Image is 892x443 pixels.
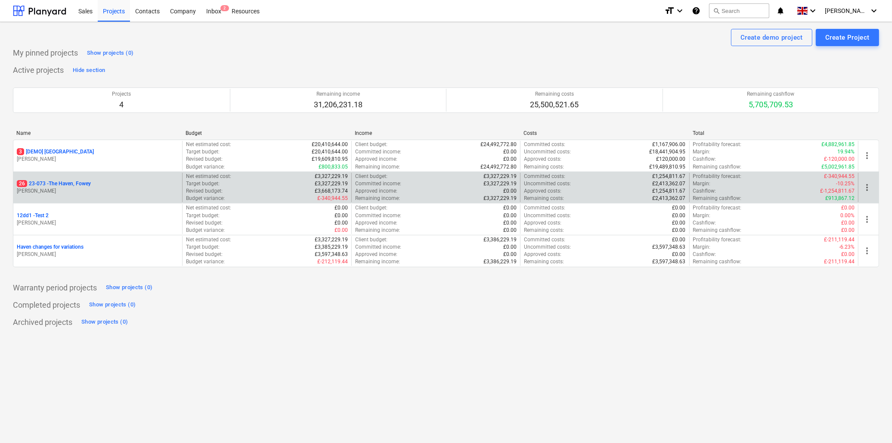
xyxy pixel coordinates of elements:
p: Completed projects [13,300,80,310]
button: Show projects (0) [104,281,155,295]
div: Create Project [825,32,870,43]
p: Budget variance : [186,195,225,202]
p: £3,327,229.19 [483,180,517,187]
p: £5,002,961.85 [821,163,855,171]
span: more_vert [862,150,872,161]
p: [PERSON_NAME] [17,187,179,195]
p: £-211,119.44 [824,258,855,265]
div: 3[DEMO] [GEOGRAPHIC_DATA][PERSON_NAME] [17,148,179,163]
p: Remaining income [314,90,362,98]
p: Cashflow : [693,251,716,258]
p: Margin : [693,148,711,156]
p: £0.00 [503,212,517,219]
i: format_size [664,6,675,16]
p: £3,386,229.19 [483,258,517,265]
p: £0.00 [672,251,686,258]
p: Net estimated cost : [186,141,231,148]
p: 0.00% [840,212,855,219]
p: 31,206,231.18 [314,100,362,110]
p: 23-073 - The Haven, Fowey [17,180,91,187]
p: Client budget : [355,236,387,243]
p: Committed income : [355,212,401,219]
p: Approved costs : [524,156,561,163]
p: -10.25% [836,180,855,187]
p: £3,597,348.63 [653,243,686,251]
p: £24,492,772.80 [480,141,517,148]
p: £0.00 [672,227,686,234]
p: [PERSON_NAME] [17,219,179,227]
iframe: Chat Widget [849,402,892,443]
p: £0.00 [672,236,686,243]
span: search [713,7,720,14]
p: Remaining cashflow : [693,195,742,202]
div: Budget [186,130,348,136]
p: Target budget : [186,243,220,251]
p: Budget variance : [186,163,225,171]
p: £0.00 [334,219,348,227]
p: £-212,119.44 [317,258,348,265]
p: Uncommitted costs : [524,243,571,251]
p: 12dd1 - Test 2 [17,212,49,219]
p: Approved costs : [524,187,561,195]
div: 2623-073 -The Haven, Fowey[PERSON_NAME] [17,180,179,195]
div: Hide section [73,66,105,75]
p: £3,327,229.19 [483,173,517,180]
p: 5,705,709.53 [747,100,794,110]
p: Committed costs : [524,204,565,212]
p: My pinned projects [13,48,78,58]
p: 25,500,521.65 [530,100,579,110]
p: £24,492,772.80 [480,163,517,171]
p: Target budget : [186,148,220,156]
span: 26 [17,180,27,187]
p: Cashflow : [693,156,716,163]
p: Approved income : [355,156,397,163]
button: Show projects (0) [79,315,130,329]
p: Revised budget : [186,187,223,195]
button: Create Project [816,29,879,46]
p: Archived projects [13,317,72,328]
p: £3,327,229.19 [315,180,348,187]
p: Net estimated cost : [186,236,231,243]
p: Target budget : [186,180,220,187]
p: £-211,119.44 [824,236,855,243]
div: Show projects (0) [87,48,133,58]
p: [DEMO] [GEOGRAPHIC_DATA] [17,148,94,156]
p: Haven changes for variations [17,243,84,251]
p: £1,167,906.00 [653,141,686,148]
p: Remaining costs : [524,258,564,265]
p: Profitability forecast : [693,236,742,243]
p: Remaining cashflow [747,90,794,98]
p: £3,327,229.19 [315,236,348,243]
div: Name [16,130,179,136]
p: £0.00 [503,243,517,251]
p: £0.00 [672,212,686,219]
p: Committed costs : [524,173,565,180]
p: Net estimated cost : [186,173,231,180]
p: £20,410,644.00 [312,141,348,148]
div: Create demo project [740,32,803,43]
p: £0.00 [503,148,517,156]
button: Search [709,3,769,18]
p: [PERSON_NAME] [17,156,179,163]
p: Remaining cashflow : [693,163,742,171]
p: £0.00 [503,156,517,163]
div: Total [693,130,855,136]
button: Hide section [71,63,107,77]
p: £0.00 [841,251,855,258]
i: keyboard_arrow_down [808,6,818,16]
div: Show projects (0) [106,283,152,293]
p: Approved costs : [524,219,561,227]
p: Remaining costs : [524,195,564,202]
p: Profitability forecast : [693,141,742,148]
p: £0.00 [503,251,517,258]
p: Budget variance : [186,227,225,234]
button: Create demo project [731,29,812,46]
p: Target budget : [186,212,220,219]
p: £-120,000.00 [824,156,855,163]
p: Profitability forecast : [693,204,742,212]
span: more_vert [862,214,872,225]
p: £4,882,961.85 [821,141,855,148]
p: Cashflow : [693,219,716,227]
p: £0.00 [334,212,348,219]
p: Uncommitted costs : [524,212,571,219]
